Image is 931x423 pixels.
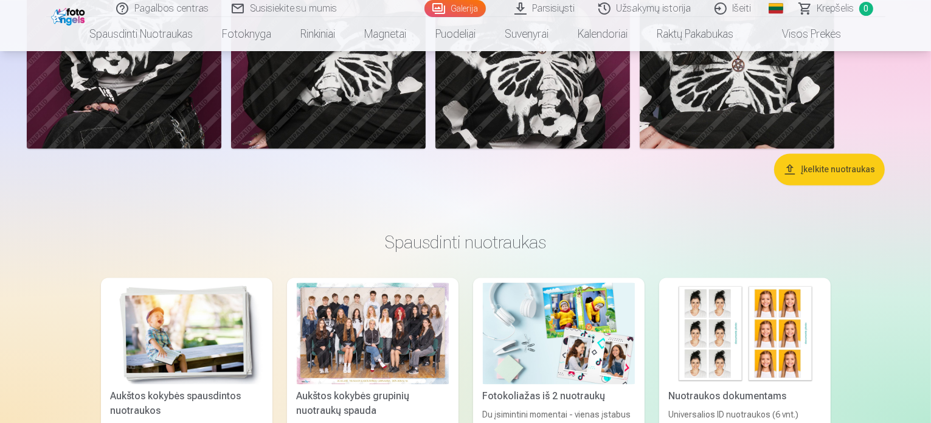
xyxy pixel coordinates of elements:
[106,389,268,418] div: Aukštos kokybės spausdintos nuotraukos
[643,17,749,51] a: Raktų pakabukas
[859,2,873,16] span: 0
[51,5,88,26] img: /fa2
[564,17,643,51] a: Kalendoriai
[286,17,350,51] a: Rinkiniai
[491,17,564,51] a: Suvenyrai
[208,17,286,51] a: Fotoknyga
[664,389,826,404] div: Nuotraukos dokumentams
[478,389,640,404] div: Fotokoliažas iš 2 nuotraukų
[774,153,885,185] button: Įkelkite nuotraukas
[483,282,635,384] img: Fotokoliažas iš 2 nuotraukų
[111,231,821,253] h3: Spausdinti nuotraukas
[292,389,454,418] div: Aukštos kokybės grupinių nuotraukų spauda
[421,17,491,51] a: Puodeliai
[111,282,263,384] img: Aukštos kokybės spausdintos nuotraukos
[749,17,856,51] a: Visos prekės
[669,282,821,384] img: Nuotraukos dokumentams
[350,17,421,51] a: Magnetai
[817,1,854,16] span: Krepšelis
[75,17,208,51] a: Spausdinti nuotraukas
